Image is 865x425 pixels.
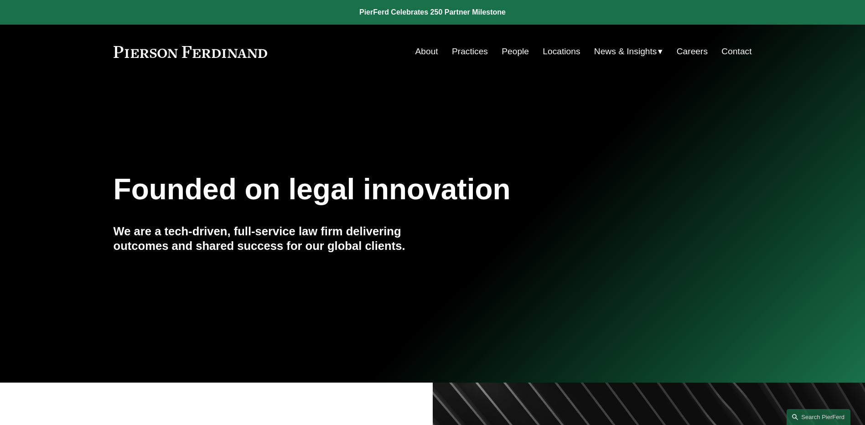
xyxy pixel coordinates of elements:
a: Practices [452,43,488,60]
a: Contact [721,43,751,60]
a: About [415,43,438,60]
a: Locations [543,43,580,60]
a: People [502,43,529,60]
a: Careers [677,43,708,60]
h4: We are a tech-driven, full-service law firm delivering outcomes and shared success for our global... [114,224,433,254]
a: Search this site [787,409,850,425]
a: folder dropdown [594,43,663,60]
h1: Founded on legal innovation [114,173,646,206]
span: News & Insights [594,44,657,60]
